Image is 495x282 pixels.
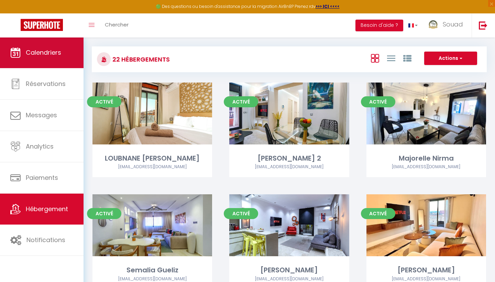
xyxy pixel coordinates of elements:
[26,142,54,151] span: Analytics
[366,164,486,170] div: Airbnb
[361,208,395,219] span: Activé
[87,96,121,107] span: Activé
[423,13,472,37] a: ... Souad
[366,265,486,275] div: [PERSON_NAME]
[371,52,379,64] a: Vue en Box
[479,21,487,30] img: logout
[403,52,411,64] a: Vue par Groupe
[105,21,129,28] span: Chercher
[229,164,349,170] div: Airbnb
[26,236,65,244] span: Notifications
[224,96,258,107] span: Activé
[26,48,61,57] span: Calendriers
[229,265,349,275] div: [PERSON_NAME]
[26,205,68,213] span: Hébergement
[21,19,63,31] img: Super Booking
[92,265,212,275] div: Semalia Gueliz
[443,20,463,29] span: Souad
[111,52,170,67] h3: 22 Hébergements
[316,3,340,9] a: >>> ICI <<<<
[92,153,212,164] div: LOUBNANE [PERSON_NAME]
[26,173,58,182] span: Paiements
[366,153,486,164] div: Majorelle Nirma
[428,20,438,30] img: ...
[87,208,121,219] span: Activé
[26,79,66,88] span: Réservations
[26,111,57,119] span: Messages
[355,20,403,31] button: Besoin d'aide ?
[387,52,395,64] a: Vue en Liste
[361,96,395,107] span: Activé
[224,208,258,219] span: Activé
[424,52,477,65] button: Actions
[229,153,349,164] div: [PERSON_NAME] 2
[100,13,134,37] a: Chercher
[92,164,212,170] div: Airbnb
